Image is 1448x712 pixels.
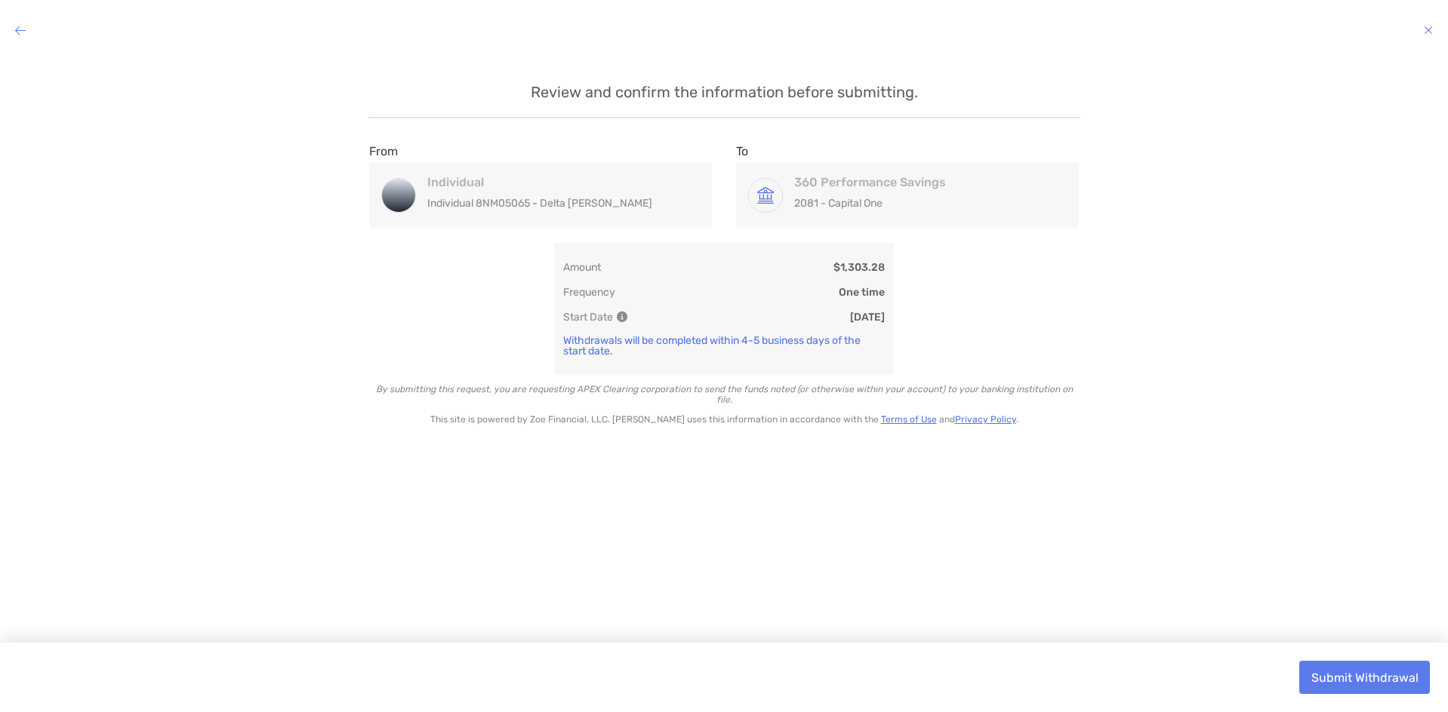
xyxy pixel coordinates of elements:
label: To [736,144,748,158]
h4: Individual [427,175,683,189]
button: Submit Withdrawal [1299,661,1430,694]
p: Amount [563,261,601,274]
p: 2081 - Capital One [794,194,1050,213]
p: $1,303.28 [833,261,885,274]
p: Start Date [563,311,626,324]
img: Individual [382,179,415,212]
p: This site is powered by Zoe Financial, LLC. [PERSON_NAME] uses this information in accordance wit... [369,414,1079,425]
a: Terms of Use [881,414,937,425]
h4: 360 Performance Savings [794,175,1050,189]
p: By submitting this request, you are requesting APEX Clearing corporation to send the funds noted ... [369,384,1079,405]
p: Review and confirm the information before submitting. [369,83,1079,102]
p: One time [839,286,885,299]
p: Frequency [563,286,615,299]
p: Individual 8NM05065 - Delta [PERSON_NAME] [427,194,683,213]
img: 360 Performance Savings [749,179,782,212]
p: Withdrawals will be completed within 4-5 business days of the start date. [563,336,885,357]
label: From [369,144,398,158]
a: Privacy Policy [955,414,1016,425]
p: [DATE] [850,311,885,324]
